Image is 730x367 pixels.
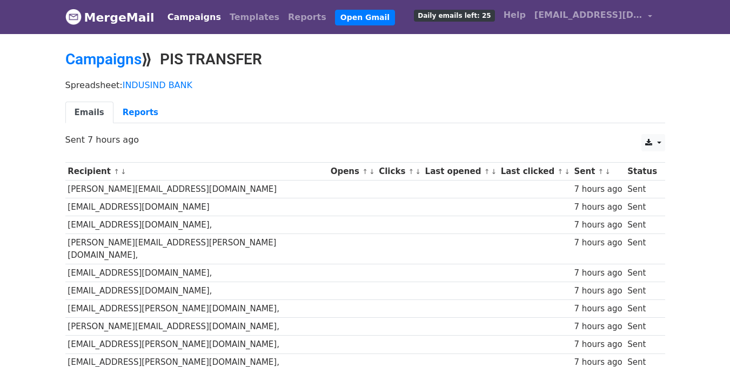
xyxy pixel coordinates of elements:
td: Sent [625,300,659,318]
th: Status [625,163,659,181]
h2: ⟫ PIS TRANSFER [65,50,665,69]
p: Spreadsheet: [65,79,665,91]
th: Last opened [423,163,498,181]
span: [EMAIL_ADDRESS][DOMAIN_NAME] [534,9,642,22]
a: ↑ [408,168,414,176]
td: Sent [625,282,659,300]
a: Campaigns [163,6,225,28]
a: ↓ [120,168,126,176]
a: ↓ [415,168,421,176]
a: Help [499,4,530,26]
a: INDUSIND BANK [123,80,192,90]
td: [EMAIL_ADDRESS][DOMAIN_NAME], [65,282,328,300]
div: 7 hours ago [574,321,622,333]
a: ↑ [484,168,490,176]
a: MergeMail [65,6,155,29]
a: ↑ [362,168,368,176]
div: 7 hours ago [574,267,622,279]
td: Sent [625,216,659,234]
td: Sent [625,318,659,336]
td: Sent [625,264,659,282]
a: [EMAIL_ADDRESS][DOMAIN_NAME] [530,4,657,30]
img: MergeMail logo [65,9,82,25]
a: ↑ [557,168,563,176]
a: Campaigns [65,50,142,68]
td: Sent [625,181,659,198]
a: ↑ [598,168,604,176]
a: Templates [225,6,284,28]
a: ↓ [369,168,375,176]
td: [PERSON_NAME][EMAIL_ADDRESS][DOMAIN_NAME] [65,181,328,198]
a: Reports [113,102,168,124]
a: ↑ [113,168,119,176]
div: 7 hours ago [574,219,622,231]
a: ↓ [564,168,570,176]
td: Sent [625,336,659,353]
td: [EMAIL_ADDRESS][DOMAIN_NAME], [65,264,328,282]
th: Clicks [376,163,422,181]
td: [EMAIL_ADDRESS][PERSON_NAME][DOMAIN_NAME], [65,336,328,353]
a: Daily emails left: 25 [410,4,499,26]
p: Sent 7 hours ago [65,134,665,145]
td: Sent [625,234,659,264]
a: Reports [284,6,331,28]
a: ↓ [491,168,497,176]
td: Sent [625,198,659,216]
a: ↓ [605,168,611,176]
th: Sent [572,163,625,181]
div: 7 hours ago [574,237,622,249]
a: Open Gmail [335,10,395,25]
div: 7 hours ago [574,183,622,196]
th: Recipient [65,163,328,181]
td: [PERSON_NAME][EMAIL_ADDRESS][DOMAIN_NAME], [65,318,328,336]
th: Opens [328,163,377,181]
td: [EMAIL_ADDRESS][DOMAIN_NAME], [65,216,328,234]
div: 7 hours ago [574,285,622,297]
span: Daily emails left: 25 [414,10,494,22]
th: Last clicked [498,163,572,181]
div: 7 hours ago [574,338,622,351]
td: [EMAIL_ADDRESS][PERSON_NAME][DOMAIN_NAME], [65,300,328,318]
div: 7 hours ago [574,201,622,213]
td: [PERSON_NAME][EMAIL_ADDRESS][PERSON_NAME][DOMAIN_NAME], [65,234,328,264]
td: [EMAIL_ADDRESS][DOMAIN_NAME] [65,198,328,216]
div: 7 hours ago [574,303,622,315]
a: Emails [65,102,113,124]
